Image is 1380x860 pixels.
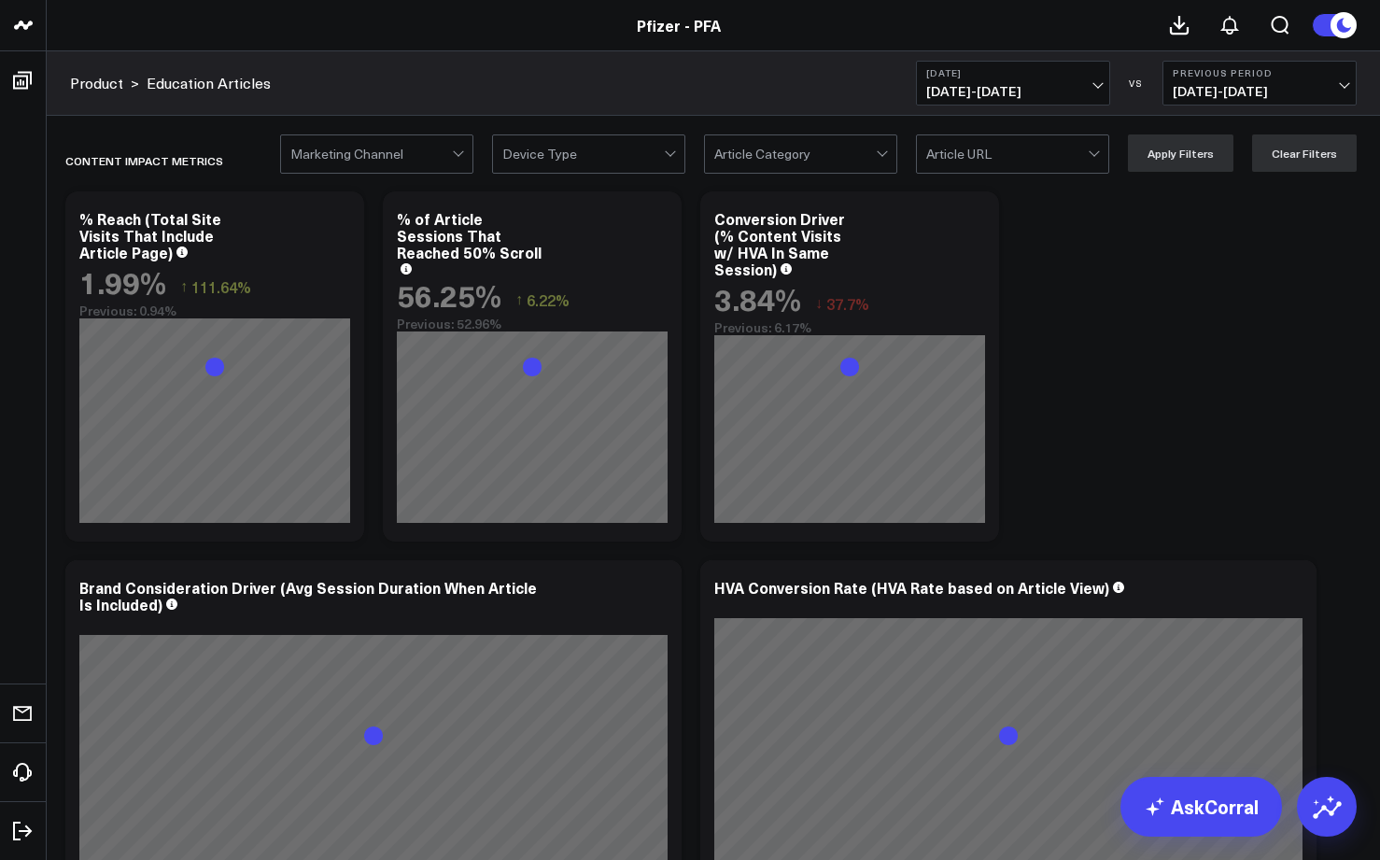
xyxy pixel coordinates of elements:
[515,288,523,312] span: ↑
[1162,61,1357,106] button: Previous Period[DATE]-[DATE]
[65,139,223,182] div: Content Impact Metrics
[637,15,721,35] a: Pfizer - PFA
[916,61,1110,106] button: [DATE][DATE]-[DATE]
[79,208,221,262] div: % Reach (Total Site Visits That Include Article Page)
[79,303,350,318] div: Previous: 0.94%
[714,577,1109,598] div: HVA Conversion Rate (HVA Rate based on Article View)
[79,577,537,614] div: Brand Consideration Driver (Avg Session Duration When Article Is Included)
[714,208,845,279] div: Conversion Driver (% Content Visits w/ HVA In Same Session)
[70,73,139,93] div: >
[1252,134,1357,172] button: Clear Filters
[1128,134,1233,172] button: Apply Filters
[527,289,570,310] span: 6.22%
[926,67,1100,78] b: [DATE]
[1173,84,1346,99] span: [DATE] - [DATE]
[191,276,251,297] span: 111.64%
[714,282,801,316] div: 3.84%
[70,73,123,93] a: Product
[397,317,668,331] div: Previous: 52.96%
[826,293,869,314] span: 37.7%
[397,278,501,312] div: 56.25%
[147,73,271,93] a: Education Articles
[397,208,542,262] div: % of Article Sessions That Reached 50% Scroll
[815,291,823,316] span: ↓
[79,265,166,299] div: 1.99%
[1173,67,1346,78] b: Previous Period
[180,275,188,299] span: ↑
[926,84,1100,99] span: [DATE] - [DATE]
[1120,777,1282,837] a: AskCorral
[714,320,985,335] div: Previous: 6.17%
[1119,78,1153,89] div: VS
